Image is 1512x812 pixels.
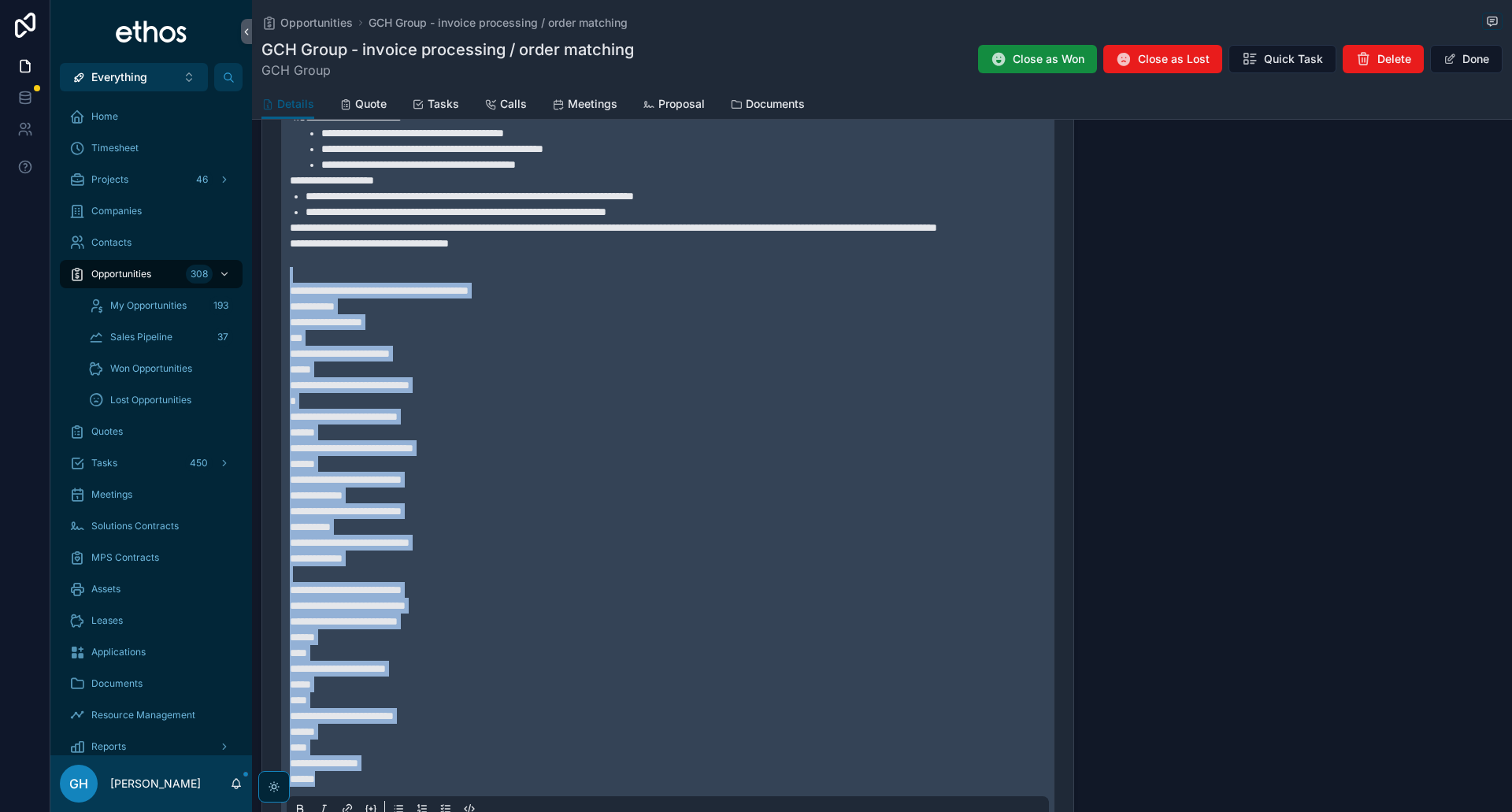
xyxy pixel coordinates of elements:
div: 308 [186,265,213,284]
a: Timesheet [60,134,243,162]
span: Companies [91,205,142,217]
span: Opportunities [91,268,151,280]
span: Applications [91,646,146,658]
h1: GCH Group - invoice processing / order matching [261,39,634,61]
span: Documents [746,96,805,112]
a: Projects46 [60,165,243,194]
button: Close as Won [978,45,1097,73]
span: Proposal [658,96,705,112]
a: Leases [60,606,243,635]
span: Resource Management [91,709,195,721]
span: Lost Opportunities [110,394,191,406]
span: Timesheet [91,142,139,154]
a: Contacts [60,228,243,257]
button: Quick Task [1228,45,1336,73]
a: Reports [60,732,243,761]
span: Calls [500,96,527,112]
span: Projects [91,173,128,186]
a: Sales Pipeline37 [79,323,243,351]
a: Quotes [60,417,243,446]
span: Leases [91,614,123,627]
a: Details [261,90,314,120]
a: Lost Opportunities [79,386,243,414]
div: 46 [191,170,213,189]
p: [PERSON_NAME] [110,776,201,792]
span: Reports [91,740,126,753]
a: Opportunities [261,15,353,31]
span: Assets [91,583,120,595]
a: Meetings [60,480,243,509]
div: 193 [209,296,233,315]
a: Home [60,102,243,131]
a: Quote [339,90,387,121]
span: Tasks [91,457,117,469]
a: Proposal [643,90,705,121]
a: Companies [60,197,243,225]
span: Tasks [428,96,459,112]
a: Assets [60,575,243,603]
button: Done [1430,45,1503,73]
div: 450 [185,454,213,473]
span: Won Opportunities [110,362,192,375]
span: Close as Won [1013,51,1084,67]
span: Quotes [91,425,123,438]
span: My Opportunities [110,299,187,312]
a: Tasks450 [60,449,243,477]
span: Meetings [91,488,132,501]
button: Close as Lost [1103,45,1222,73]
span: GCH Group [261,61,634,80]
img: App logo [115,19,188,44]
span: GH [69,774,88,793]
a: Resource Management [60,701,243,729]
span: Meetings [568,96,617,112]
a: Documents [60,669,243,698]
span: MPS Contracts [91,551,159,564]
a: Solutions Contracts [60,512,243,540]
a: Tasks [412,90,459,121]
a: Calls [484,90,527,121]
button: Delete [1343,45,1424,73]
button: Select Button [60,63,208,91]
span: Everything [91,69,147,85]
span: Documents [91,677,143,690]
span: Close as Lost [1138,51,1210,67]
span: Sales Pipeline [110,331,172,343]
span: Home [91,110,118,123]
span: Contacts [91,236,132,249]
a: GCH Group - invoice processing / order matching [369,15,628,31]
span: Quick Task [1264,51,1323,67]
span: Details [277,96,314,112]
a: Applications [60,638,243,666]
span: Opportunities [280,15,353,31]
a: My Opportunities193 [79,291,243,320]
span: Solutions Contracts [91,520,179,532]
a: Won Opportunities [79,354,243,383]
div: 37 [213,328,233,347]
a: Documents [730,90,805,121]
a: Meetings [552,90,617,121]
a: Opportunities308 [60,260,243,288]
a: MPS Contracts [60,543,243,572]
div: scrollable content [50,91,252,755]
span: Quote [355,96,387,112]
span: Delete [1377,51,1411,67]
